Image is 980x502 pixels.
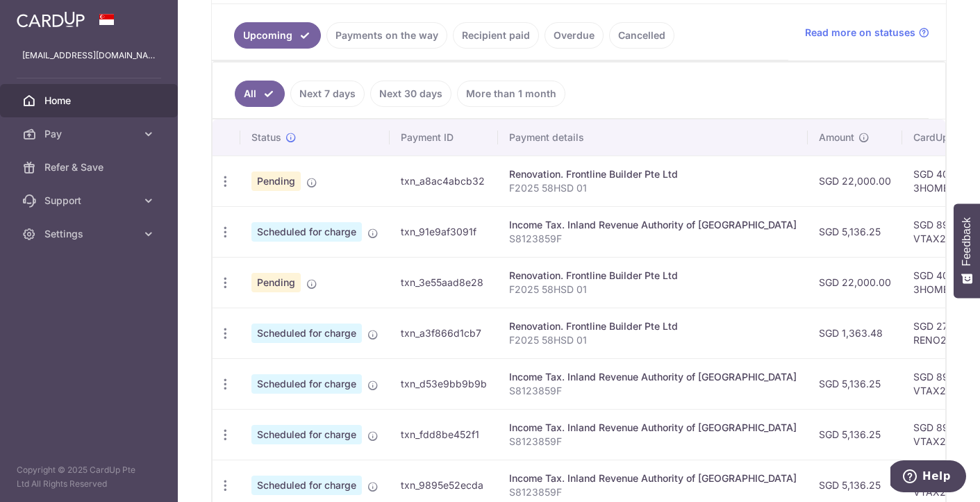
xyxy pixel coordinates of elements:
[509,471,797,485] div: Income Tax. Inland Revenue Authority of [GEOGRAPHIC_DATA]
[808,206,902,257] td: SGD 5,136.25
[609,22,674,49] a: Cancelled
[251,324,362,343] span: Scheduled for charge
[509,421,797,435] div: Income Tax. Inland Revenue Authority of [GEOGRAPHIC_DATA]
[509,218,797,232] div: Income Tax. Inland Revenue Authority of [GEOGRAPHIC_DATA]
[22,49,156,62] p: [EMAIL_ADDRESS][DOMAIN_NAME]
[44,194,136,208] span: Support
[509,319,797,333] div: Renovation. Frontline Builder Pte Ltd
[235,81,285,107] a: All
[390,206,498,257] td: txn_91e9af3091f
[44,127,136,141] span: Pay
[234,22,321,49] a: Upcoming
[44,227,136,241] span: Settings
[509,370,797,384] div: Income Tax. Inland Revenue Authority of [GEOGRAPHIC_DATA]
[390,119,498,156] th: Payment ID
[808,156,902,206] td: SGD 22,000.00
[961,217,973,266] span: Feedback
[390,308,498,358] td: txn_a3f866d1cb7
[390,257,498,308] td: txn_3e55aad8e28
[545,22,604,49] a: Overdue
[251,222,362,242] span: Scheduled for charge
[509,283,797,296] p: F2025 58HSD 01
[251,425,362,444] span: Scheduled for charge
[251,273,301,292] span: Pending
[290,81,365,107] a: Next 7 days
[819,131,854,144] span: Amount
[509,181,797,195] p: F2025 58HSD 01
[251,131,281,144] span: Status
[509,232,797,246] p: S8123859F
[509,167,797,181] div: Renovation. Frontline Builder Pte Ltd
[808,409,902,460] td: SGD 5,136.25
[808,358,902,409] td: SGD 5,136.25
[498,119,808,156] th: Payment details
[17,11,85,28] img: CardUp
[954,203,980,298] button: Feedback - Show survey
[251,374,362,394] span: Scheduled for charge
[509,333,797,347] p: F2025 58HSD 01
[509,435,797,449] p: S8123859F
[44,94,136,108] span: Home
[390,409,498,460] td: txn_fdd8be452f1
[805,26,929,40] a: Read more on statuses
[805,26,915,40] span: Read more on statuses
[370,81,451,107] a: Next 30 days
[509,269,797,283] div: Renovation. Frontline Builder Pte Ltd
[251,476,362,495] span: Scheduled for charge
[326,22,447,49] a: Payments on the way
[453,22,539,49] a: Recipient paid
[390,358,498,409] td: txn_d53e9bb9b9b
[808,257,902,308] td: SGD 22,000.00
[390,156,498,206] td: txn_a8ac4abcb32
[509,485,797,499] p: S8123859F
[509,384,797,398] p: S8123859F
[808,308,902,358] td: SGD 1,363.48
[913,131,966,144] span: CardUp fee
[44,160,136,174] span: Refer & Save
[890,460,966,495] iframe: Opens a widget where you can find more information
[251,171,301,191] span: Pending
[457,81,565,107] a: More than 1 month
